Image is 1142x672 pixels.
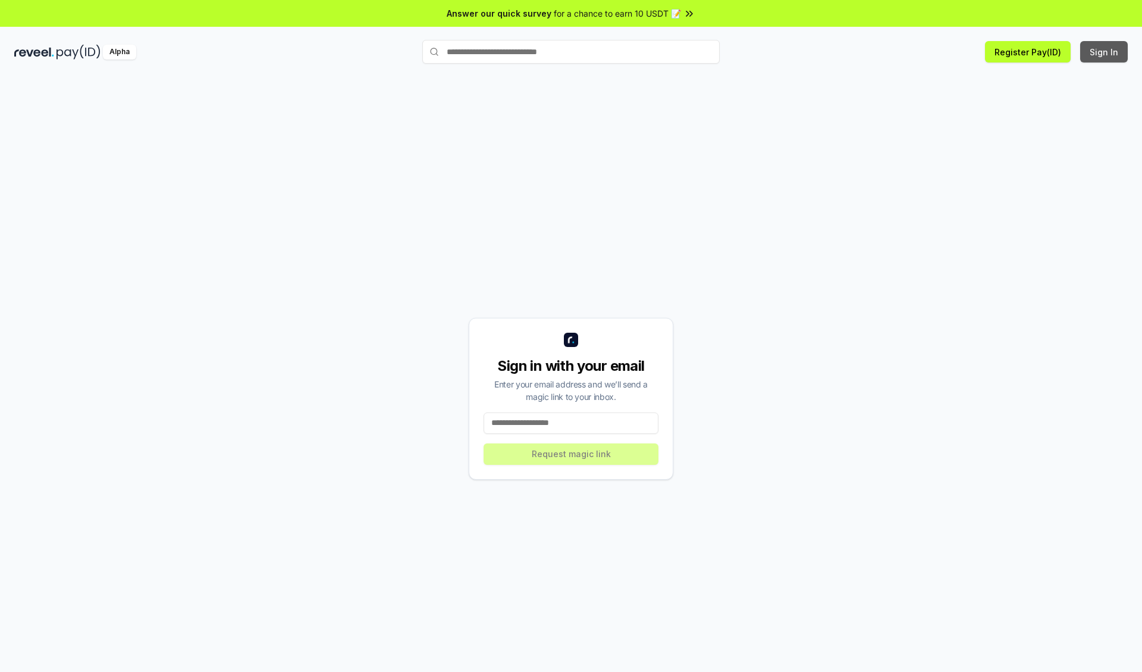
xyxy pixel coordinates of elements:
[447,7,551,20] span: Answer our quick survey
[554,7,681,20] span: for a chance to earn 10 USDT 📝
[103,45,136,60] div: Alpha
[484,357,658,376] div: Sign in with your email
[57,45,101,60] img: pay_id
[14,45,54,60] img: reveel_dark
[985,41,1071,62] button: Register Pay(ID)
[1080,41,1128,62] button: Sign In
[484,378,658,403] div: Enter your email address and we’ll send a magic link to your inbox.
[564,333,578,347] img: logo_small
